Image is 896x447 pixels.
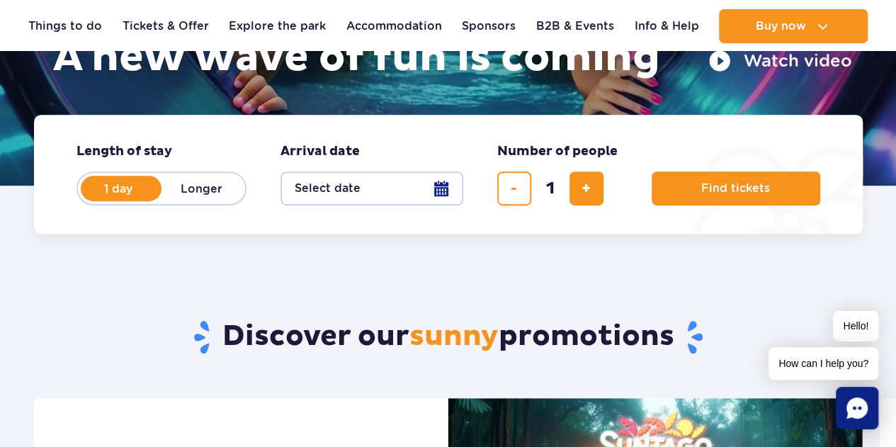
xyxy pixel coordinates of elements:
[533,171,567,205] input: number of tickets
[701,182,770,195] span: Find tickets
[33,319,863,356] h2: Discover our promotions
[229,9,326,43] a: Explore the park
[497,171,531,205] button: remove ticket
[78,174,159,203] label: 1 day
[280,171,463,205] button: Select date
[755,20,805,33] span: Buy now
[28,9,102,43] a: Things to do
[836,387,878,429] div: Chat
[708,50,852,72] button: Watch video
[462,9,516,43] a: Sponsors
[634,9,698,43] a: Info & Help
[652,171,820,205] button: Find tickets
[34,115,863,234] form: Planning your visit to Park of Poland
[76,143,172,160] span: Length of stay
[497,143,618,160] span: Number of people
[123,9,209,43] a: Tickets & Offer
[569,171,603,205] button: add ticket
[719,9,868,43] button: Buy now
[409,319,499,354] span: sunny
[346,9,442,43] a: Accommodation
[536,9,614,43] a: B2B & Events
[280,143,360,160] span: Arrival date
[161,174,242,203] label: Longer
[769,347,878,380] span: How can I help you?
[833,311,878,341] span: Hello!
